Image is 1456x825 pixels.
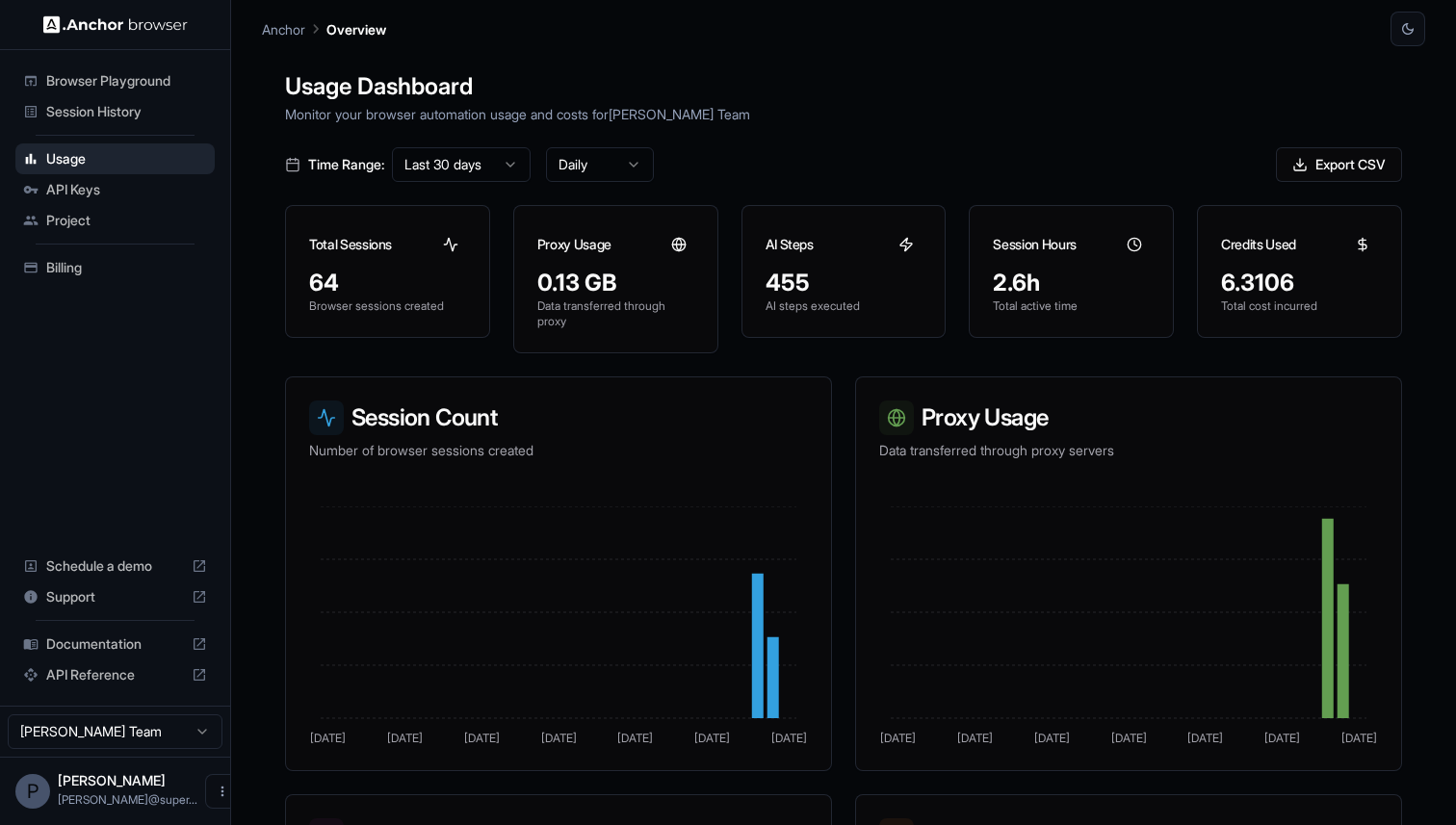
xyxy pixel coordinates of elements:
[537,235,611,254] h3: Proxy Usage
[326,19,386,39] p: Overview
[879,441,1378,460] p: Data transferred through proxy servers
[309,400,808,435] h3: Session Count
[766,298,923,314] p: AI steps executed
[1034,731,1070,745] tspan: [DATE]
[308,155,384,174] span: Time Range:
[15,252,215,283] div: Billing
[15,96,215,127] div: Session History
[309,441,808,460] p: Number of browser sessions created
[880,731,916,745] tspan: [DATE]
[1221,298,1378,314] p: Total cost incurred
[537,298,694,329] p: Data transferred through proxy
[15,143,215,174] div: Usage
[1111,731,1147,745] tspan: [DATE]
[309,235,392,254] h3: Total Sessions
[46,180,207,199] span: API Keys
[262,18,386,39] nav: breadcrumb
[58,792,197,807] span: pratyush@superproducer.ai
[15,774,50,809] div: P
[1276,147,1402,182] button: Export CSV
[464,731,500,745] tspan: [DATE]
[766,235,814,254] h3: AI Steps
[15,65,215,96] div: Browser Playground
[43,15,188,34] img: Anchor Logo
[262,19,305,39] p: Anchor
[1221,235,1296,254] h3: Credits Used
[46,102,207,121] span: Session History
[993,235,1076,254] h3: Session Hours
[771,731,807,745] tspan: [DATE]
[694,731,730,745] tspan: [DATE]
[309,268,466,298] div: 64
[15,205,215,236] div: Project
[387,731,423,745] tspan: [DATE]
[58,772,166,788] span: Pratyush Sahay
[46,634,184,654] span: Documentation
[1187,731,1223,745] tspan: [DATE]
[993,298,1150,314] p: Total active time
[46,587,184,606] span: Support
[309,298,466,314] p: Browser sessions created
[46,556,184,576] span: Schedule a demo
[541,731,577,745] tspan: [DATE]
[766,268,923,298] div: 455
[1264,731,1300,745] tspan: [DATE]
[285,104,1402,124] p: Monitor your browser automation usage and costs for [PERSON_NAME] Team
[46,665,184,684] span: API Reference
[46,211,207,230] span: Project
[537,268,694,298] div: 0.13 GB
[46,149,207,168] span: Usage
[617,731,653,745] tspan: [DATE]
[15,551,215,581] div: Schedule a demo
[993,268,1150,298] div: 2.6h
[879,400,1378,435] h3: Proxy Usage
[46,258,207,277] span: Billing
[957,731,993,745] tspan: [DATE]
[310,731,346,745] tspan: [DATE]
[285,69,1402,104] h1: Usage Dashboard
[15,581,215,612] div: Support
[46,71,207,90] span: Browser Playground
[205,774,240,809] button: Open menu
[1341,731,1377,745] tspan: [DATE]
[15,174,215,205] div: API Keys
[15,629,215,659] div: Documentation
[1221,268,1378,298] div: 6.3106
[15,659,215,690] div: API Reference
